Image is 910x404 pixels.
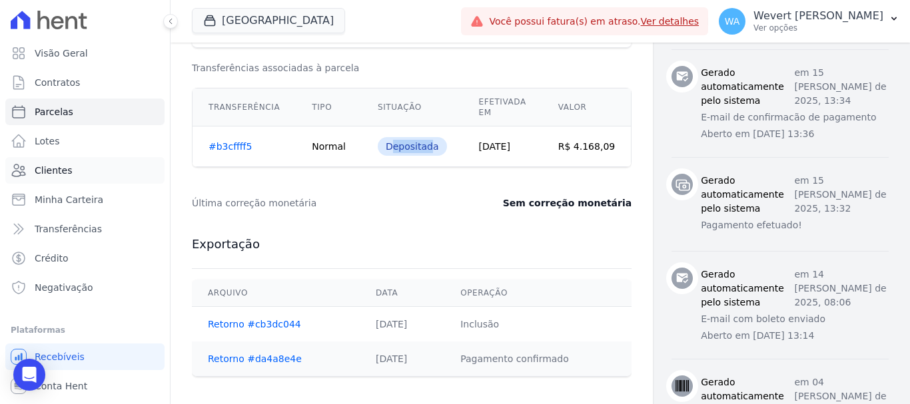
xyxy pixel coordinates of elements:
[701,110,889,124] p: E-mail de confirmacão de pagamento
[360,280,444,307] th: Data
[5,40,165,67] a: Visão Geral
[444,307,632,342] td: Inclusão
[444,280,632,307] th: Operação
[35,105,73,118] span: Parcelas
[708,3,910,40] button: WA Wevert [PERSON_NAME] Ver opções
[5,373,165,399] a: Conta Hent
[5,69,165,96] a: Contratos
[5,99,165,125] a: Parcelas
[542,89,632,126] th: Valor
[35,252,69,265] span: Crédito
[35,47,88,60] span: Visão Geral
[753,23,883,33] p: Ver opções
[5,186,165,213] a: Minha Carteira
[701,66,794,108] h3: Gerado automaticamente pelo sistema
[701,174,794,216] h3: Gerado automaticamente pelo sistema
[35,350,85,363] span: Recebíveis
[360,307,444,342] td: [DATE]
[503,196,632,210] dd: Sem correção monetária
[794,66,889,108] p: em 15 [PERSON_NAME] de 2025, 13:34
[208,319,301,329] a: Retorno #cb3dc044
[542,126,632,167] td: R$ 4.168,09
[35,164,72,177] span: Clientes
[360,341,444,376] td: [DATE]
[444,341,632,376] td: Pagamento confirmado
[11,322,159,338] div: Plataformas
[701,312,889,326] p: E-mail com boleto enviado
[35,222,102,236] span: Transferências
[5,343,165,370] a: Recebíveis
[794,174,889,216] p: em 15 [PERSON_NAME] de 2025, 13:32
[192,280,360,307] th: Arquivo
[5,274,165,301] a: Negativação
[35,281,93,294] span: Negativação
[701,218,889,232] p: Pagamento efetuado!
[192,236,632,252] h3: Exportação
[192,61,632,75] h3: Transferências associadas à parcela
[5,157,165,184] a: Clientes
[641,16,699,27] a: Ver detalhes
[209,141,252,152] a: #b3cffff5
[701,329,889,343] p: Aberto em [DATE] 13:14
[5,216,165,242] a: Transferências
[5,245,165,272] a: Crédito
[725,17,740,26] span: WA
[35,193,103,206] span: Minha Carteira
[13,359,45,391] div: Open Intercom Messenger
[35,379,87,393] span: Conta Hent
[701,127,889,141] p: Aberto em [DATE] 13:36
[35,134,60,148] span: Lotes
[296,126,362,167] td: Normal
[794,268,889,309] p: em 14 [PERSON_NAME] de 2025, 08:06
[463,89,542,126] th: Efetivada em
[753,9,883,23] p: Wevert [PERSON_NAME]
[208,353,302,364] a: Retorno #da4a8e4e
[193,89,296,126] th: Transferência
[463,126,542,167] td: [DATE]
[5,128,165,154] a: Lotes
[192,8,345,33] button: [GEOGRAPHIC_DATA]
[701,268,794,309] h3: Gerado automaticamente pelo sistema
[35,76,80,89] span: Contratos
[362,89,463,126] th: Situação
[296,89,362,126] th: Tipo
[192,196,452,210] dt: Última correção monetária
[378,137,447,156] div: Depositada
[489,15,699,29] span: Você possui fatura(s) em atraso.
